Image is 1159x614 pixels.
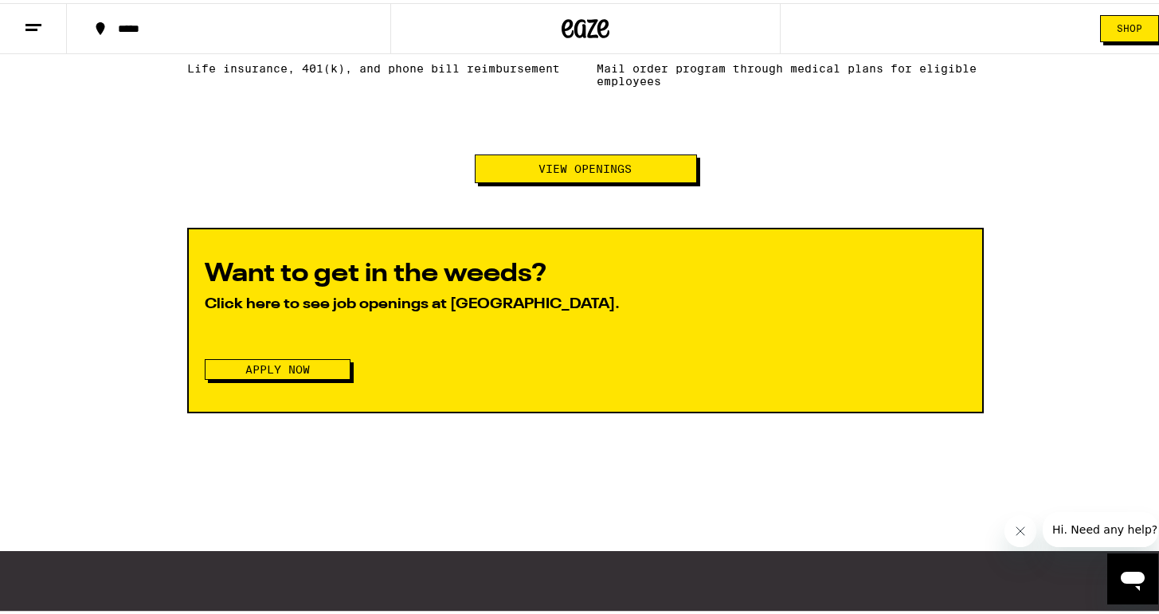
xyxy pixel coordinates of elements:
[1004,512,1036,544] iframe: Close message
[475,151,697,180] button: View Openings
[1117,21,1142,30] span: Shop
[1100,12,1159,39] button: Shop
[1107,550,1158,601] iframe: Button to launch messaging window
[187,59,574,72] p: Life insurance, 401(k), and phone bill reimbursement
[205,360,350,373] a: Apply Now
[205,356,350,377] button: Apply Now
[245,361,310,372] span: Apply Now
[1043,509,1158,544] iframe: Message from company
[205,291,966,311] p: Click here to see job openings at [GEOGRAPHIC_DATA].
[597,59,984,84] p: Mail order program through medical plans for eligible employees
[205,258,966,284] h2: Want to get in the weeds?
[539,160,632,171] span: View Openings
